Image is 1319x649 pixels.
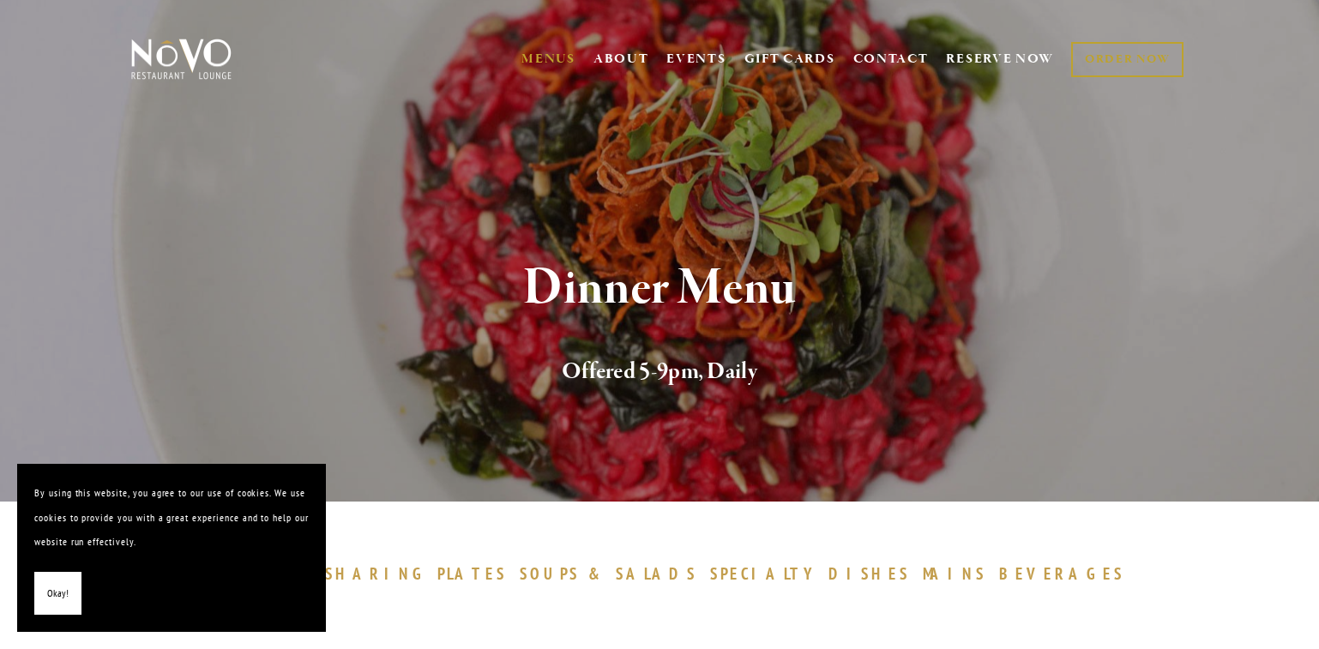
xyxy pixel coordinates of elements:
a: BEVERAGES [999,563,1133,584]
span: PLATES [437,563,507,584]
h1: Dinner Menu [160,261,1159,316]
a: ORDER NOW [1071,42,1183,77]
a: RESERVE NOW [946,43,1054,75]
span: & [588,563,607,584]
span: DISHES [828,563,910,584]
a: CONTACT [853,43,929,75]
span: SALADS [616,563,698,584]
span: BEVERAGES [999,563,1124,584]
img: Novo Restaurant &amp; Lounge [128,38,235,81]
span: SPECIALTY [710,563,820,584]
a: MENUS [521,51,575,68]
span: Okay! [47,581,69,606]
a: EVENTS [666,51,726,68]
a: SOUPS&SALADS [520,563,706,584]
span: SHARING [325,563,430,584]
span: SOUPS [520,563,580,584]
a: MAINS [923,563,996,584]
h2: Offered 5-9pm, Daily [160,354,1159,390]
span: MAINS [923,563,987,584]
a: SHARINGPLATES [325,563,515,584]
a: SPECIALTYDISHES [710,563,918,584]
a: GIFT CARDS [744,43,835,75]
button: Okay! [34,572,81,616]
section: Cookie banner [17,464,326,632]
p: By using this website, you agree to our use of cookies. We use cookies to provide you with a grea... [34,481,309,555]
a: ABOUT [593,51,649,68]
